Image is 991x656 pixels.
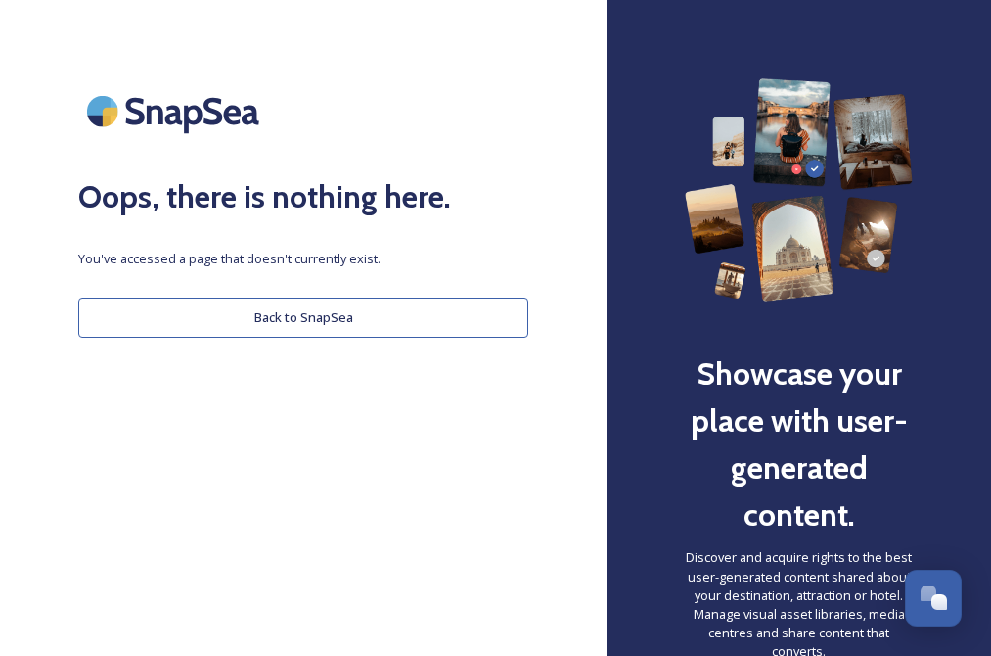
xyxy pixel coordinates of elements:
h2: Showcase your place with user-generated content. [685,351,913,539]
h2: Oops, there is nothing here. [78,173,528,220]
span: You've accessed a page that doesn't currently exist. [78,250,528,268]
img: SnapSea Logo [78,78,274,144]
button: Back to SnapSea [78,298,528,338]
button: Open Chat [905,570,962,627]
img: 63b42ca75bacad526042e722_Group%20154-p-800.png [685,78,913,302]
